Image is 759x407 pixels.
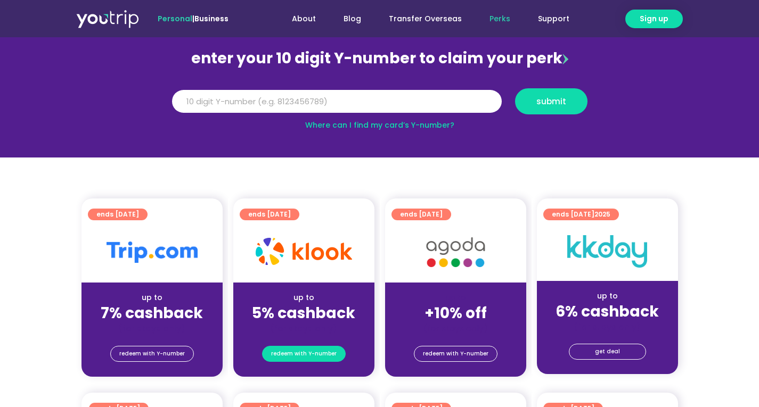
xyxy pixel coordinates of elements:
div: up to [545,290,670,302]
span: get deal [595,344,620,359]
span: redeem with Y-number [423,346,488,361]
a: redeem with Y-number [110,346,194,362]
strong: 7% cashback [101,303,203,323]
div: up to [90,292,214,303]
div: (for stays only) [242,323,366,334]
span: submit [536,97,566,105]
span: ends [DATE] [248,209,291,220]
span: Personal [158,13,192,24]
div: up to [242,292,366,303]
span: ends [DATE] [400,209,443,220]
a: redeem with Y-number [414,346,497,362]
span: ends [DATE] [96,209,139,220]
a: Blog [330,9,375,29]
span: 2025 [594,210,610,219]
a: Transfer Overseas [375,9,476,29]
strong: +10% off [425,303,487,323]
span: redeem with Y-number [271,346,337,361]
a: Support [524,9,583,29]
div: (for stays only) [90,323,214,334]
input: 10 digit Y-number (e.g. 8123456789) [172,90,502,113]
a: About [278,9,330,29]
span: up to [446,292,466,303]
div: (for stays only) [545,321,670,333]
a: ends [DATE]2025 [543,209,619,220]
button: submit [515,88,587,114]
a: redeem with Y-number [262,346,346,362]
span: | [158,13,228,24]
a: Where can I find my card’s Y-number? [305,120,454,130]
span: ends [DATE] [552,209,610,220]
a: Business [194,13,228,24]
a: Perks [476,9,524,29]
span: redeem with Y-number [119,346,185,361]
a: ends [DATE] [88,209,148,220]
div: enter your 10 digit Y-number to claim your perk [167,45,593,72]
a: ends [DATE] [240,209,299,220]
strong: 5% cashback [252,303,355,323]
a: Sign up [625,10,683,28]
form: Y Number [172,88,587,122]
div: (for stays only) [394,323,518,334]
span: Sign up [640,13,668,24]
strong: 6% cashback [556,301,659,322]
a: ends [DATE] [391,209,451,220]
a: get deal [569,344,646,360]
nav: Menu [257,9,583,29]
